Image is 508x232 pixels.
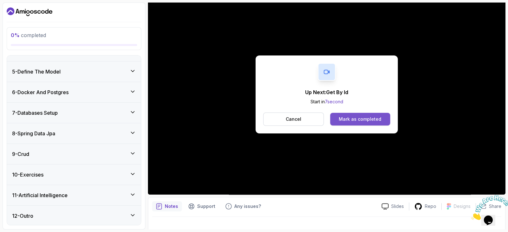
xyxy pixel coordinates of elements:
[12,191,68,199] h3: 11 - Artificial Intelligence
[152,201,182,211] button: notes button
[286,116,301,122] p: Cancel
[330,113,390,126] button: Mark as completed
[7,103,141,123] button: 7-Databases Setup
[165,203,178,209] p: Notes
[234,203,261,209] p: Any issues?
[305,88,348,96] p: Up Next: Get By Id
[7,185,141,205] button: 11-Artificial Intelligence
[222,201,265,211] button: Feedback button
[409,203,441,210] a: Repo
[7,164,141,185] button: 10-Exercises
[197,203,215,209] p: Support
[325,99,343,104] span: 7 second
[184,201,219,211] button: Support button
[12,150,29,158] h3: 9 - Crud
[12,68,61,75] h3: 5 - Define The Model
[12,130,55,137] h3: 8 - Spring Data Jpa
[7,144,141,164] button: 9-Crud
[425,203,436,209] p: Repo
[12,88,69,96] h3: 6 - Docker And Postgres
[7,123,141,144] button: 8-Spring Data Jpa
[12,212,33,220] h3: 12 - Outro
[7,7,52,17] a: Dashboard
[391,203,404,209] p: Slides
[3,3,42,28] img: Chat attention grabber
[7,206,141,226] button: 12-Outro
[12,171,43,178] h3: 10 - Exercises
[7,61,141,82] button: 5-Define The Model
[339,116,381,122] div: Mark as completed
[11,32,20,38] span: 0 %
[263,113,324,126] button: Cancel
[454,203,471,209] p: Designs
[469,192,508,222] iframe: chat widget
[7,82,141,102] button: 6-Docker And Postgres
[305,99,348,105] p: Start in
[12,109,58,117] h3: 7 - Databases Setup
[377,203,409,210] a: Slides
[11,32,46,38] span: completed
